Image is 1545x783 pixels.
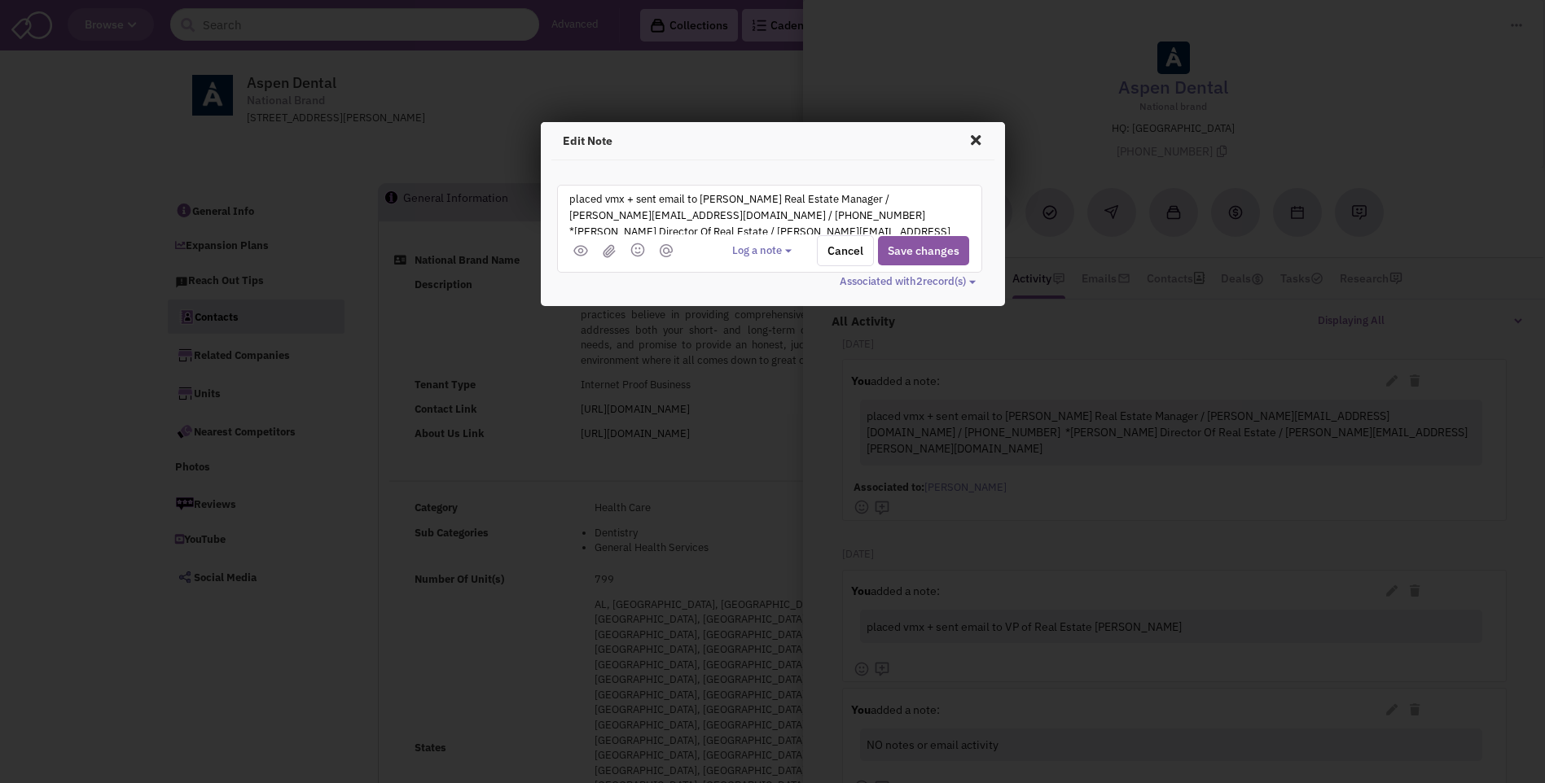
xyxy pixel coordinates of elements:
button: Log a note [732,243,797,259]
h4: Edit Note [563,133,983,148]
button: Associated with2record(s) [840,274,981,290]
img: emoji.png [630,243,645,257]
span: 2 [916,274,923,288]
img: public.png [573,245,588,256]
img: mantion.png [660,244,673,257]
button: Cancel [817,235,874,266]
button: Save changes [878,236,969,265]
img: (jpg,png,gif,doc,docx,xls,xlsx,pdf,txt) [603,244,616,258]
